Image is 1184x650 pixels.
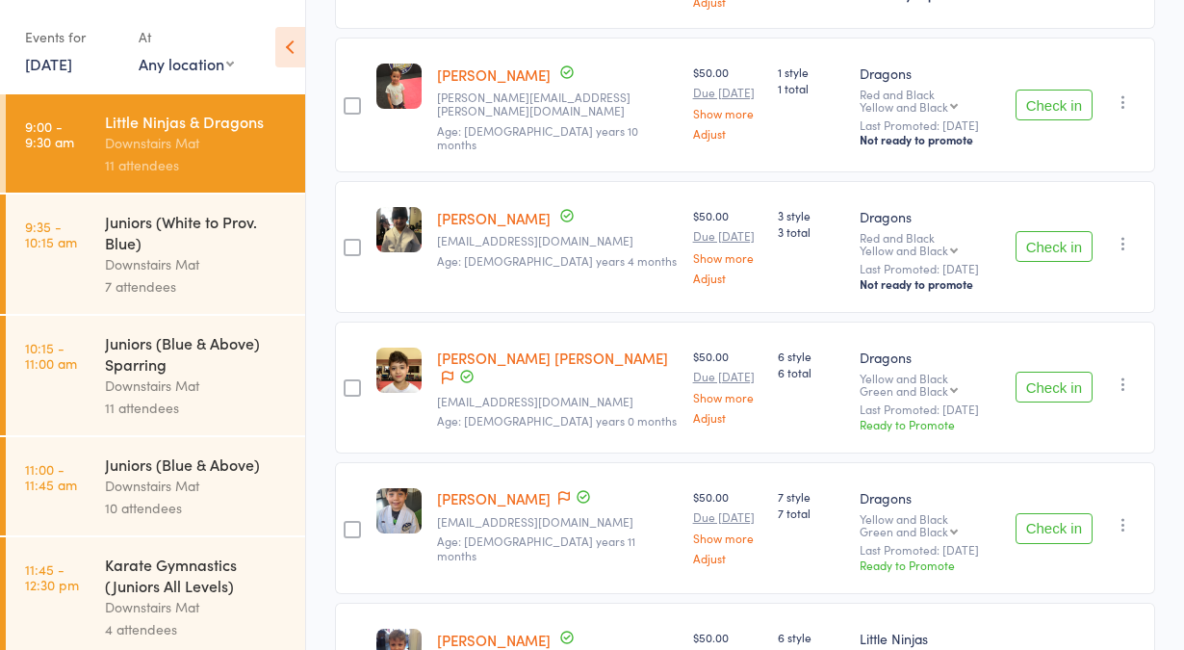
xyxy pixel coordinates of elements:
a: 10:15 -11:00 amJuniors (Blue & Above) SparringDownstairs Mat11 attendees [6,316,305,435]
a: [PERSON_NAME] [437,488,551,508]
a: [PERSON_NAME] [437,630,551,650]
small: Due [DATE] [693,370,763,383]
div: $50.00 [693,488,763,564]
div: Dragons [860,207,1000,226]
div: Events for [25,21,119,53]
div: Yellow and Black [860,100,948,113]
div: Little Ninjas [860,629,1000,648]
div: Red and Black [860,231,1000,256]
div: Yellow and Black [860,372,1000,397]
small: cjmor@live.com.au [437,234,678,247]
span: 1 total [778,80,844,96]
button: Check in [1016,231,1093,262]
div: 11 attendees [105,154,289,176]
span: 7 style [778,488,844,505]
small: rbha_2022@outlook.com [437,395,678,408]
div: Downstairs Mat [105,253,289,275]
div: Little Ninjas & Dragons [105,111,289,132]
a: 11:00 -11:45 amJuniors (Blue & Above)Downstairs Mat10 attendees [6,437,305,535]
a: Adjust [693,552,763,564]
a: Adjust [693,127,763,140]
small: Due [DATE] [693,86,763,99]
div: Karate Gymnastics (Juniors All Levels) [105,554,289,596]
img: image1744414330.png [376,348,422,393]
div: Green and Black [860,384,948,397]
button: Check in [1016,372,1093,403]
div: Juniors (White to Prov. Blue) [105,211,289,253]
small: mylinh.lestrange@gmail.com [437,91,678,118]
div: Not ready to promote [860,132,1000,147]
a: 9:00 -9:30 amLittle Ninjas & DragonsDownstairs Mat11 attendees [6,94,305,193]
div: Ready to Promote [860,557,1000,573]
a: [DATE] [25,53,72,74]
div: 4 attendees [105,618,289,640]
a: [PERSON_NAME] [437,65,551,85]
div: At [139,21,234,53]
div: Red and Black [860,88,1000,113]
div: Downstairs Mat [105,596,289,618]
span: Age: [DEMOGRAPHIC_DATA] years 4 months [437,252,677,269]
a: Show more [693,107,763,119]
span: Age: [DEMOGRAPHIC_DATA] years 10 months [437,122,638,152]
div: 7 attendees [105,275,289,298]
div: $50.00 [693,207,763,283]
div: Juniors (Blue & Above) Sparring [105,332,289,375]
small: Last Promoted: [DATE] [860,403,1000,416]
small: Due [DATE] [693,510,763,524]
div: Any location [139,53,234,74]
button: Check in [1016,90,1093,120]
span: 3 total [778,223,844,240]
div: Downstairs Mat [105,475,289,497]
small: Last Promoted: [DATE] [860,262,1000,275]
div: Dragons [860,64,1000,83]
a: [PERSON_NAME] [PERSON_NAME] [437,348,668,368]
div: Ready to Promote [860,416,1000,432]
img: image1725949992.png [376,207,422,252]
span: Age: [DEMOGRAPHIC_DATA] years 0 months [437,412,677,429]
div: Dragons [860,488,1000,507]
a: Show more [693,391,763,403]
span: 1 style [778,64,844,80]
small: jfslatkin@gmail.com [437,515,678,529]
div: Not ready to promote [860,276,1000,292]
div: Downstairs Mat [105,375,289,397]
a: 9:35 -10:15 amJuniors (White to Prov. Blue)Downstairs Mat7 attendees [6,195,305,314]
div: Green and Black [860,525,948,537]
time: 11:45 - 12:30 pm [25,561,79,592]
time: 9:00 - 9:30 am [25,118,74,149]
img: image1739166112.png [376,64,422,109]
span: 6 style [778,348,844,364]
div: Juniors (Blue & Above) [105,454,289,475]
small: Due [DATE] [693,229,763,243]
span: 6 total [778,364,844,380]
span: 7 total [778,505,844,521]
div: 10 attendees [105,497,289,519]
a: Adjust [693,411,763,424]
div: 11 attendees [105,397,289,419]
a: Show more [693,532,763,544]
div: $50.00 [693,64,763,140]
div: Dragons [860,348,1000,367]
img: image1710306417.png [376,488,422,533]
a: Adjust [693,272,763,284]
div: Yellow and Black [860,512,1000,537]
span: Age: [DEMOGRAPHIC_DATA] years 11 months [437,533,635,562]
div: Downstairs Mat [105,132,289,154]
a: Show more [693,251,763,264]
span: 3 style [778,207,844,223]
time: 9:35 - 10:15 am [25,219,77,249]
small: Last Promoted: [DATE] [860,118,1000,132]
time: 11:00 - 11:45 am [25,461,77,492]
span: 6 style [778,629,844,645]
small: Last Promoted: [DATE] [860,543,1000,557]
a: [PERSON_NAME] [437,208,551,228]
button: Check in [1016,513,1093,544]
time: 10:15 - 11:00 am [25,340,77,371]
div: Yellow and Black [860,244,948,256]
div: $50.00 [693,348,763,424]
